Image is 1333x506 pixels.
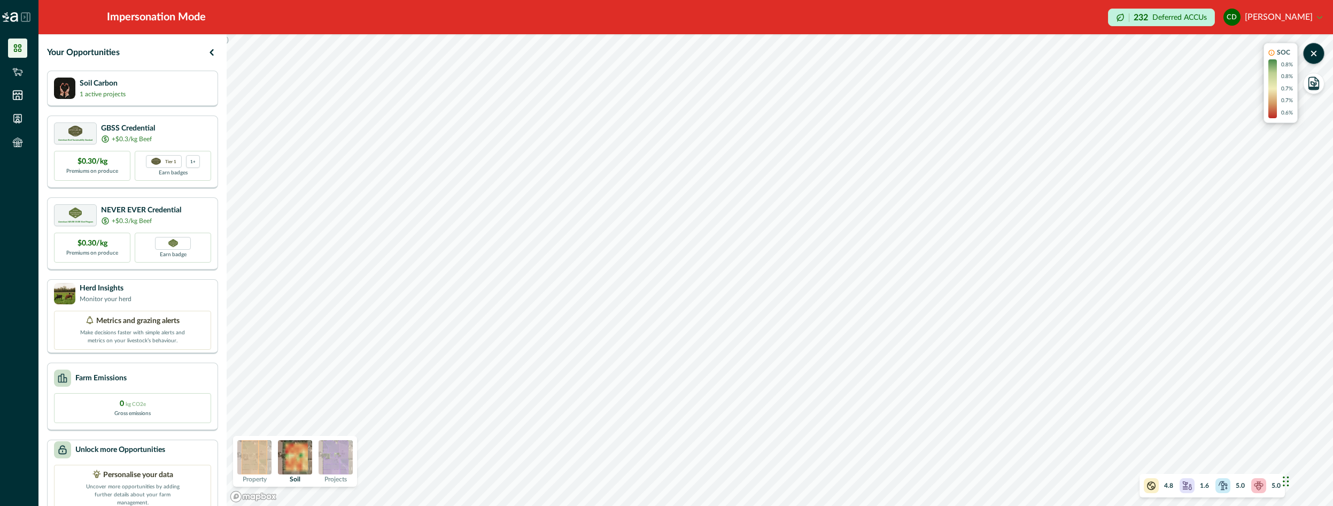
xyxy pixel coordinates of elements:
[75,373,127,384] p: Farm Emissions
[126,402,146,407] span: kg CO2e
[66,249,118,257] p: Premiums on produce
[1272,481,1281,490] p: 5.0
[1236,481,1245,490] p: 5.0
[190,158,196,165] p: 1+
[151,158,161,165] img: certification logo
[96,316,180,327] p: Metrics and grazing alerts
[58,139,92,141] p: Greenham Beef Sustainability Standard
[77,238,107,249] p: $0.30/kg
[80,78,126,89] p: Soil Carbon
[1281,109,1293,117] p: 0.6%
[75,444,165,456] p: Unlock more Opportunities
[112,216,152,226] p: +$0.3/kg Beef
[237,440,272,474] img: property preview
[1280,455,1333,506] iframe: Chat Widget
[47,46,120,59] p: Your Opportunities
[77,156,107,167] p: $0.30/kg
[103,470,173,481] p: Personalise your data
[230,490,277,503] a: Mapbox logo
[79,327,186,345] p: Make decisions faster with simple alerts and metrics on your livestock’s behaviour.
[107,9,206,25] div: Impersonation Mode
[69,208,82,218] img: certification logo
[319,440,353,474] img: projects preview
[159,168,188,177] p: Earn badges
[1283,465,1289,497] div: Drag
[1152,13,1207,21] p: Deferred ACCUs
[68,126,82,136] img: certification logo
[168,239,178,247] img: Greenham NEVER EVER certification badge
[2,12,18,22] img: Logo
[1281,61,1293,69] p: 0.8%
[1277,48,1290,57] p: SOC
[66,167,118,175] p: Premiums on produce
[186,155,200,168] div: more credentials avaialble
[243,476,267,482] p: Property
[114,410,151,418] p: Gross emissions
[101,123,155,134] p: GBSS Credential
[1281,97,1293,105] p: 0.7%
[1164,481,1173,490] p: 4.8
[1281,85,1293,93] p: 0.7%
[80,294,131,304] p: Monitor your herd
[1281,73,1293,81] p: 0.8%
[80,283,131,294] p: Herd Insights
[1200,481,1209,490] p: 1.6
[278,440,312,474] img: soil preview
[1223,4,1322,30] button: charlotte drinnan[PERSON_NAME]
[290,476,300,482] p: Soil
[80,89,126,99] p: 1 active projects
[101,205,181,216] p: NEVER EVER Credential
[160,250,187,259] p: Earn badge
[58,221,93,223] p: Greenham NEVER EVER Beef Program
[112,134,152,144] p: +$0.3/kg Beef
[1134,13,1148,22] p: 232
[324,476,347,482] p: Projects
[165,158,176,165] p: Tier 1
[120,398,146,410] p: 0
